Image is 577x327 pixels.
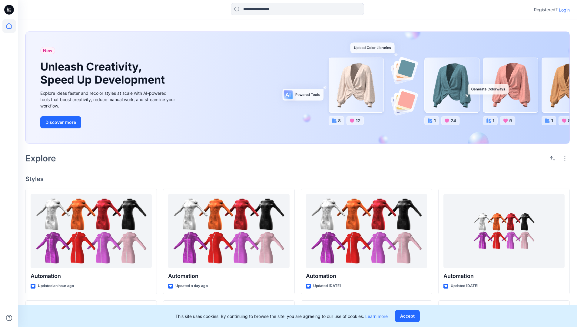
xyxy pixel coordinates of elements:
[313,283,341,289] p: Updated [DATE]
[175,313,388,319] p: This site uses cookies. By continuing to browse the site, you are agreeing to our use of cookies.
[43,47,52,54] span: New
[31,194,152,269] a: Automation
[40,116,177,128] a: Discover more
[31,272,152,280] p: Automation
[306,272,427,280] p: Automation
[25,175,570,183] h4: Styles
[559,7,570,13] p: Login
[38,283,74,289] p: Updated an hour ago
[40,116,81,128] button: Discover more
[365,314,388,319] a: Learn more
[451,283,478,289] p: Updated [DATE]
[306,194,427,269] a: Automation
[395,310,420,322] button: Accept
[168,194,289,269] a: Automation
[25,154,56,163] h2: Explore
[168,272,289,280] p: Automation
[534,6,558,13] p: Registered?
[40,60,167,86] h1: Unleash Creativity, Speed Up Development
[40,90,177,109] div: Explore ideas faster and recolor styles at scale with AI-powered tools that boost creativity, red...
[443,272,565,280] p: Automation
[175,283,208,289] p: Updated a day ago
[443,194,565,269] a: Automation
